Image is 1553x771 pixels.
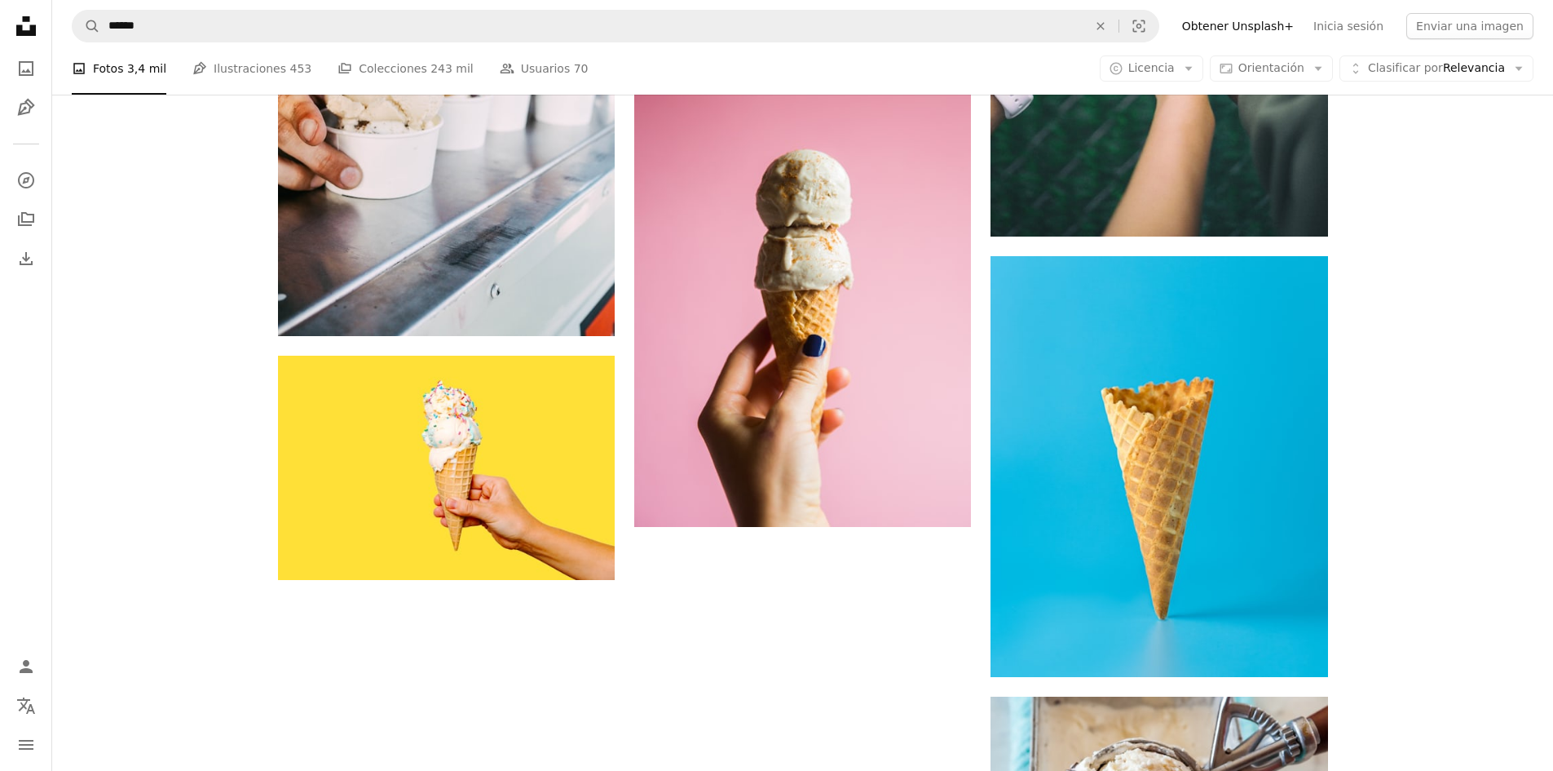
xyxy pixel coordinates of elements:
[338,42,474,95] a: Colecciones 243 mil
[278,356,615,580] img: Una mano sosteniendo un cono de helado con chispas
[634,21,971,527] img: persona sosteniendo helado en cono
[10,689,42,722] button: Idioma
[278,460,615,475] a: Una mano sosteniendo un cono de helado con chispas
[10,203,42,236] a: Colecciones
[1368,60,1505,77] span: Relevancia
[1172,13,1304,39] a: Obtener Unsplash+
[10,91,42,124] a: Ilustraciones
[1100,55,1203,82] button: Licencia
[10,242,42,275] a: Historial de descargas
[10,10,42,46] a: Inicio — Unsplash
[10,52,42,85] a: Fotos
[430,60,474,78] span: 243 mil
[990,256,1327,678] img: cucurucho de helado
[72,10,1159,42] form: Encuentra imágenes en todo el sitio
[1304,13,1393,39] a: Inicia sesión
[278,104,615,118] a: Una mano que alcanza un cono de helado
[1210,55,1333,82] button: Orientación
[634,266,971,281] a: persona sosteniendo helado en cono
[1119,11,1158,42] button: Búsqueda visual
[289,60,311,78] span: 453
[73,11,100,42] button: Buscar en Unsplash
[10,164,42,197] a: Explorar
[1083,11,1118,42] button: Borrar
[1339,55,1533,82] button: Clasificar porRelevancia
[990,459,1327,474] a: cucurucho de helado
[192,42,311,95] a: Ilustraciones 453
[10,729,42,761] button: Menú
[10,650,42,683] a: Iniciar sesión / Registrarse
[1128,61,1175,74] span: Licencia
[1406,13,1533,39] button: Enviar una imagen
[574,60,589,78] span: 70
[500,42,589,95] a: Usuarios 70
[1238,61,1304,74] span: Orientación
[1368,61,1443,74] span: Clasificar por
